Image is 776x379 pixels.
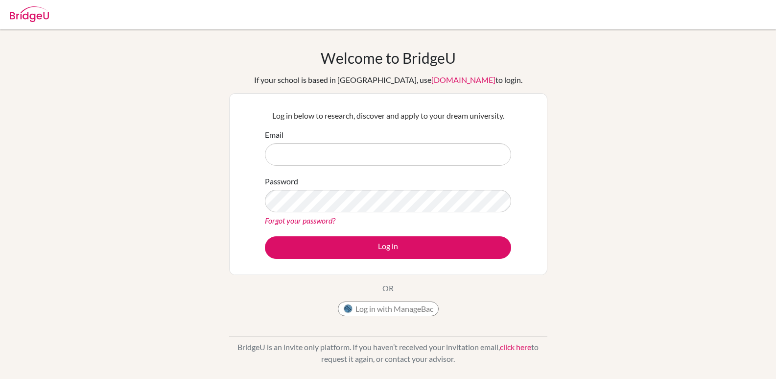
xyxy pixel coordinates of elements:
a: Forgot your password? [265,216,335,225]
img: Bridge-U [10,6,49,22]
button: Log in [265,236,511,259]
a: [DOMAIN_NAME] [431,75,495,84]
label: Email [265,129,283,141]
button: Log in with ManageBac [338,302,439,316]
p: BridgeU is an invite only platform. If you haven’t received your invitation email, to request it ... [229,341,547,365]
h1: Welcome to BridgeU [321,49,456,67]
a: click here [500,342,531,352]
label: Password [265,176,298,187]
p: OR [382,282,394,294]
p: Log in below to research, discover and apply to your dream university. [265,110,511,122]
div: If your school is based in [GEOGRAPHIC_DATA], use to login. [254,74,522,86]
